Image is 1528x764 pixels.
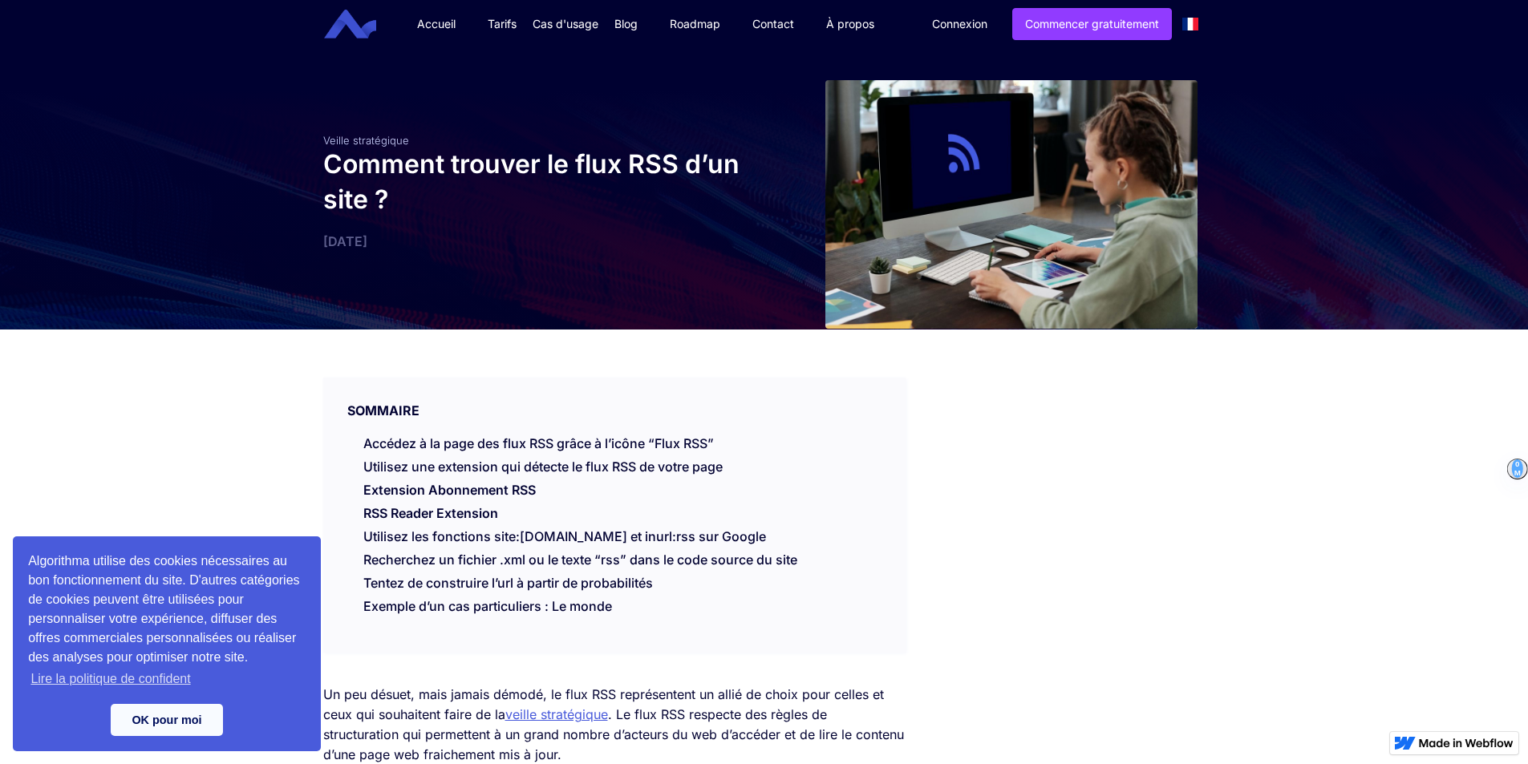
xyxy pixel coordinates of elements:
a: Accédez à la page des flux RSS grâce à l’icône “Flux RSS” [363,435,714,451]
img: Made in Webflow [1419,738,1514,748]
div: Veille stratégique [323,134,756,147]
a: Utilisez les fonctions site:[DOMAIN_NAME] et inurl:rss sur Google [363,528,766,544]
a: Recherchez un fichier .xml ou le texte “rss” dans le code source du site [363,552,797,568]
div: Cas d'usage [533,16,598,32]
a: Connexion [920,9,999,39]
h1: Comment trouver le flux RSS d’un site ? [323,147,756,217]
a: Commencer gratuitement [1012,8,1172,40]
div: [DATE] [323,233,756,249]
a: home [336,10,388,39]
a: veille stratégique [505,706,608,722]
div: cookieconsent [13,536,321,751]
a: dismiss cookie message [111,704,223,736]
div: SOMMAIRE [323,378,906,419]
a: Tentez de construire l’url à partir de probabilités [363,575,653,591]
a: Exemple d’un cas particuliers : Le monde [363,598,612,614]
a: Utilisez une extension qui détecte le flux RSS de votre page [363,459,723,475]
a: Extension Abonnement RSS [363,482,536,506]
a: learn more about cookies [28,667,193,691]
a: RSS Reader Extension [363,505,498,529]
span: Algorithma utilise des cookies nécessaires au bon fonctionnement du site. D'autres catégories de ... [28,552,306,691]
